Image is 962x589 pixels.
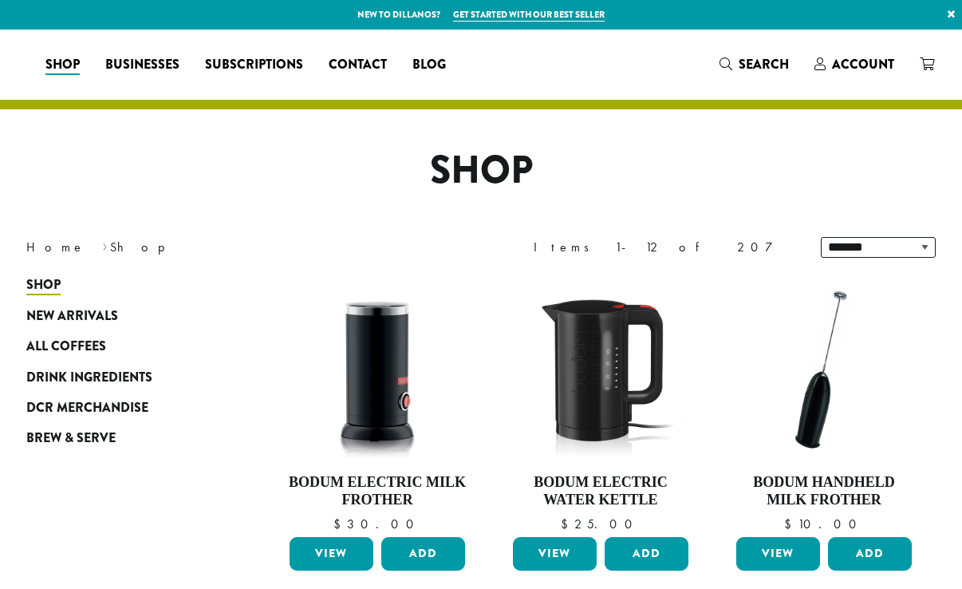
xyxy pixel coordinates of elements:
span: Search [739,55,789,73]
img: DP3954.01-002.png [286,278,469,461]
a: Search [707,51,802,77]
a: Home [26,239,85,255]
span: All Coffees [26,337,106,357]
button: Add [605,537,688,571]
a: Drink Ingredients [26,362,218,392]
a: View [290,537,373,571]
span: $ [561,516,574,532]
span: Blog [412,55,446,75]
button: Add [828,537,912,571]
span: Contact [329,55,387,75]
span: $ [784,516,798,532]
a: All Coffees [26,331,218,362]
bdi: 25.00 [561,516,640,532]
a: Bodum Electric Milk Frother $30.00 [286,278,469,531]
span: Shop [26,275,61,295]
h1: Shop [14,148,948,194]
img: DP3927.01-002.png [732,278,916,461]
h4: Bodum Electric Milk Frother [286,474,469,508]
span: Shop [45,55,80,75]
bdi: 10.00 [784,516,864,532]
a: Get started with our best seller [453,8,605,22]
bdi: 30.00 [333,516,421,532]
span: $ [333,516,347,532]
a: View [513,537,597,571]
span: Drink Ingredients [26,368,152,388]
a: Bodum Handheld Milk Frother $10.00 [732,278,916,531]
a: Shop [26,270,218,300]
span: › [102,232,108,257]
a: Shop [33,52,93,77]
h4: Bodum Handheld Milk Frother [732,474,916,508]
span: Brew & Serve [26,429,116,449]
a: Brew & Serve [26,423,218,453]
nav: Breadcrumb [26,238,457,257]
span: New Arrivals [26,306,118,326]
img: DP3955.01.png [509,278,692,461]
div: Items 1-12 of 207 [534,238,797,257]
a: Bodum Electric Water Kettle $25.00 [509,278,692,531]
span: DCR Merchandise [26,398,148,418]
a: View [736,537,820,571]
span: Businesses [105,55,179,75]
h4: Bodum Electric Water Kettle [509,474,692,508]
span: Subscriptions [205,55,303,75]
span: Account [832,55,894,73]
button: Add [381,537,465,571]
a: New Arrivals [26,301,218,331]
a: DCR Merchandise [26,393,218,423]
